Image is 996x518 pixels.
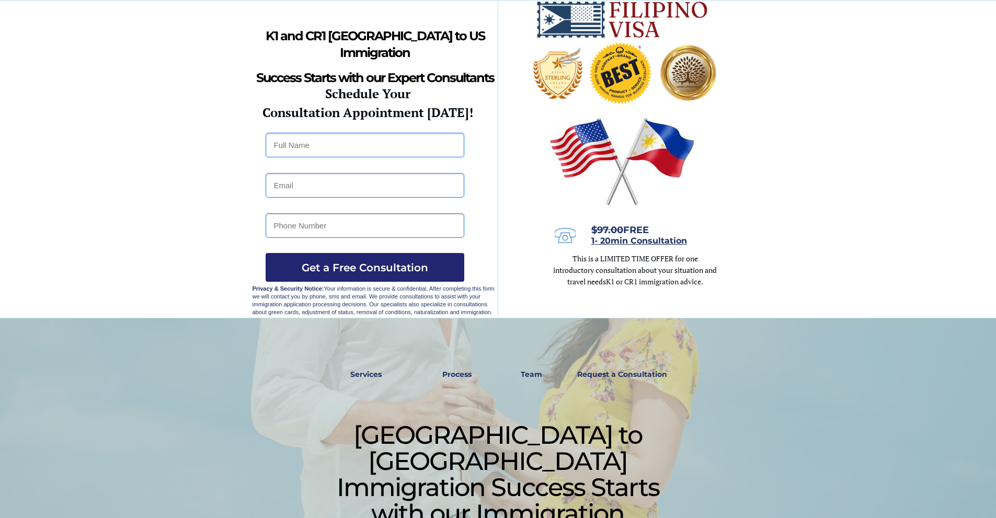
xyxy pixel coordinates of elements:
input: Phone Number [266,213,464,238]
strong: Team [521,370,542,379]
button: Get a Free Consultation [266,253,464,282]
input: Full Name [266,133,464,157]
strong: Request a Consultation [577,370,667,379]
s: $97.00 [591,224,623,236]
a: Services [344,363,389,387]
strong: Consultation Appointment [DATE]! [262,104,473,121]
strong: Privacy & Security Notice: [253,285,324,292]
span: FREE [591,224,649,236]
strong: Process [442,370,472,379]
span: Get a Free Consultation [266,261,464,274]
span: K1 or CR1 immigration advice. [606,277,703,286]
a: Process [437,363,477,387]
strong: Success Starts with our Expert Consultants [256,70,494,85]
span: Your information is secure & confidential. After completing this form we will contact you by phon... [253,285,495,315]
span: 1- 20min Consultation [591,236,687,246]
a: Team [514,363,549,387]
strong: Services [350,370,382,379]
a: 1- 20min Consultation [591,237,687,245]
span: This is a LIMITED TIME OFFER for one introductory consultation about your situation and travel needs [553,254,717,286]
strong: K1 and CR1 [GEOGRAPHIC_DATA] to US Immigration [266,28,485,60]
input: Email [266,173,464,198]
strong: Schedule Your [325,85,410,102]
a: Request a Consultation [573,363,672,387]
